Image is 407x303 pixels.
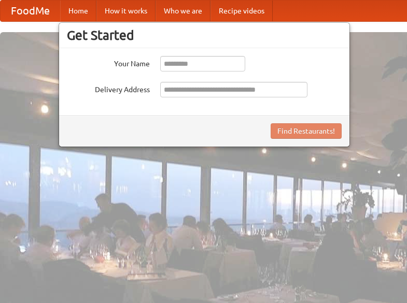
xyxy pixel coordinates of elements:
[96,1,156,21] a: How it works
[156,1,210,21] a: Who we are
[60,1,96,21] a: Home
[210,1,273,21] a: Recipe videos
[67,27,342,43] h3: Get Started
[67,56,150,69] label: Your Name
[1,1,60,21] a: FoodMe
[271,123,342,139] button: Find Restaurants!
[67,82,150,95] label: Delivery Address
